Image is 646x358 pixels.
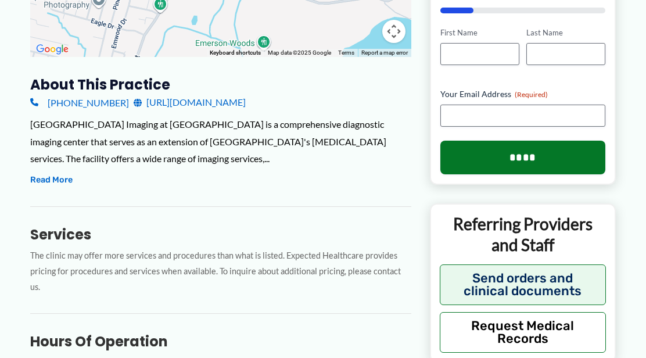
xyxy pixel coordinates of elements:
div: [GEOGRAPHIC_DATA] Imaging at [GEOGRAPHIC_DATA] is a comprehensive diagnostic imaging center that ... [30,116,411,167]
label: First Name [440,27,519,38]
button: Send orders and clinical documents [440,264,606,305]
button: Keyboard shortcuts [210,49,261,57]
button: Read More [30,173,73,187]
a: Terms (opens in new tab) [338,49,354,56]
a: Report a map error [361,49,408,56]
p: Referring Providers and Staff [440,213,606,256]
h3: Hours of Operation [30,332,411,350]
a: [PHONE_NUMBER] [30,94,129,111]
h3: Services [30,225,411,244]
span: Map data ©2025 Google [268,49,331,56]
span: (Required) [515,90,548,99]
a: Open this area in Google Maps (opens a new window) [33,42,71,57]
label: Your Email Address [440,88,605,100]
button: Request Medical Records [440,312,606,353]
p: The clinic may offer more services and procedures than what is listed. Expected Healthcare provid... [30,248,411,295]
label: Last Name [526,27,605,38]
h3: About this practice [30,76,411,94]
button: Map camera controls [382,20,405,43]
img: Google [33,42,71,57]
a: [URL][DOMAIN_NAME] [134,94,246,111]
